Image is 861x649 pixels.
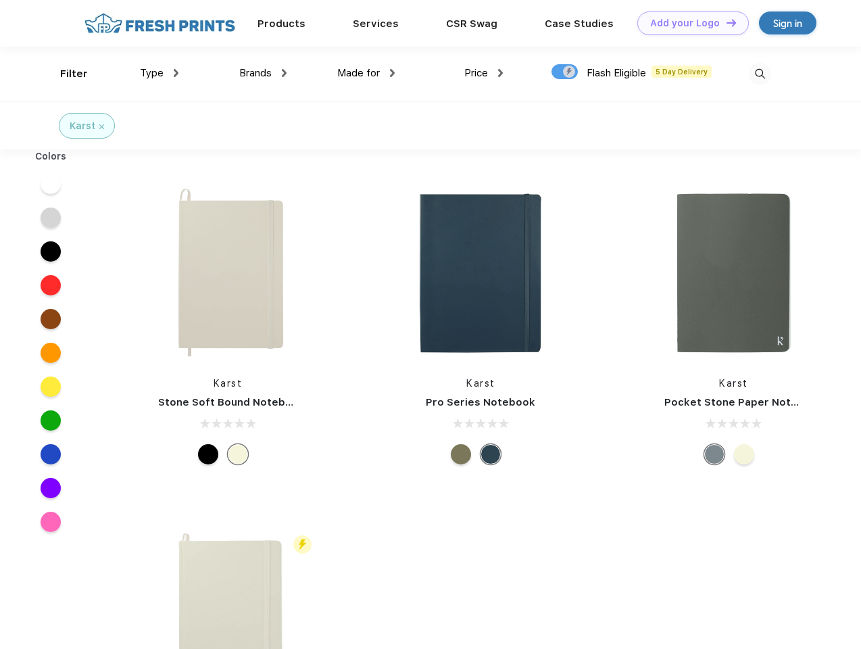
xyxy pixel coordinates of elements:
[70,119,95,133] div: Karst
[466,378,495,389] a: Karst
[664,396,824,408] a: Pocket Stone Paper Notebook
[25,149,77,164] div: Colors
[353,18,399,30] a: Services
[228,444,248,464] div: Beige
[498,69,503,77] img: dropdown.png
[174,69,178,77] img: dropdown.png
[391,183,570,363] img: func=resize&h=266
[293,535,312,554] img: flash_active_toggle.svg
[239,67,272,79] span: Brands
[719,378,748,389] a: Karst
[337,67,380,79] span: Made for
[426,396,535,408] a: Pro Series Notebook
[390,69,395,77] img: dropdown.png
[80,11,239,35] img: fo%20logo%202.webp
[282,69,287,77] img: dropdown.png
[759,11,816,34] a: Sign in
[99,124,104,129] img: filter_cancel.svg
[749,63,771,85] img: desktop_search.svg
[60,66,88,82] div: Filter
[644,183,824,363] img: func=resize&h=266
[140,67,164,79] span: Type
[257,18,305,30] a: Products
[138,183,318,363] img: func=resize&h=266
[451,444,471,464] div: Olive
[773,16,802,31] div: Sign in
[650,18,720,29] div: Add your Logo
[198,444,218,464] div: Black
[214,378,243,389] a: Karst
[651,66,712,78] span: 5 Day Delivery
[727,19,736,26] img: DT
[446,18,497,30] a: CSR Swag
[158,396,305,408] a: Stone Soft Bound Notebook
[481,444,501,464] div: Navy
[704,444,724,464] div: Gray
[464,67,488,79] span: Price
[734,444,754,464] div: Beige
[587,67,646,79] span: Flash Eligible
